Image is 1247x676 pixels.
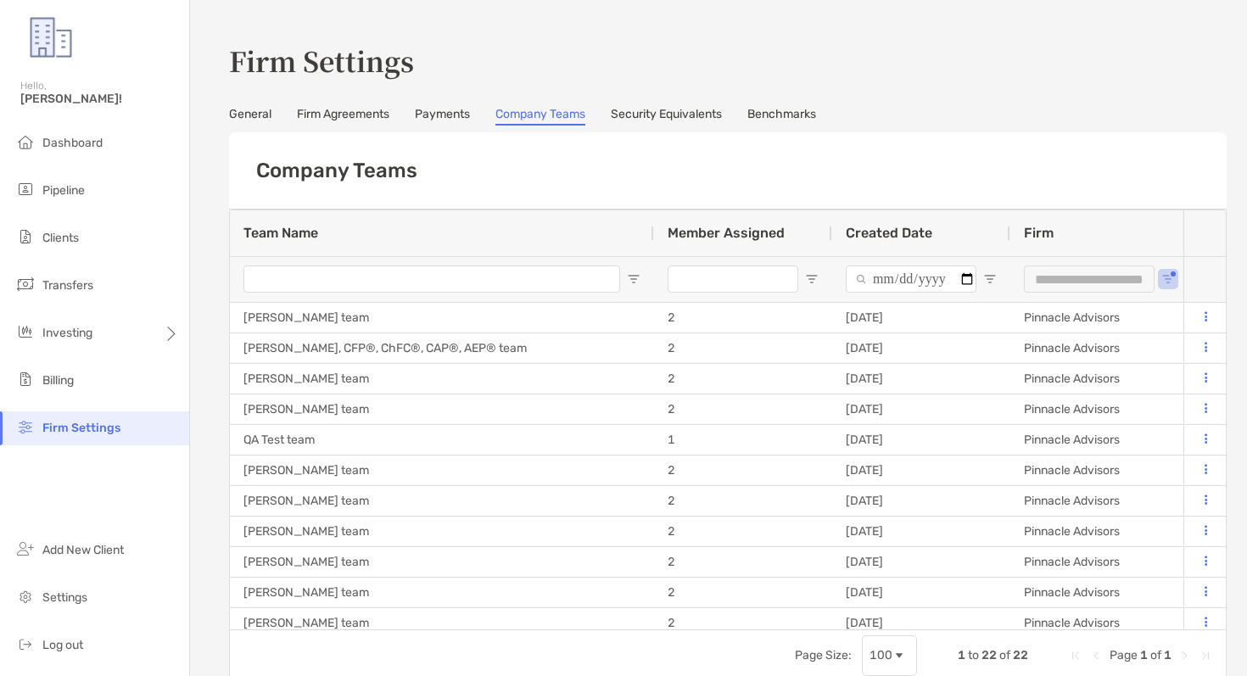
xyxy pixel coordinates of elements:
[999,648,1010,662] span: of
[611,107,722,126] a: Security Equivalents
[230,547,654,577] div: [PERSON_NAME] team
[1010,578,1188,607] div: Pinnacle Advisors
[230,333,654,363] div: [PERSON_NAME], CFP®, ChFC®, CAP®, AEP® team
[870,648,892,662] div: 100
[415,107,470,126] a: Payments
[747,107,816,126] a: Benchmarks
[42,136,103,150] span: Dashboard
[654,547,832,577] div: 2
[42,638,83,652] span: Log out
[230,578,654,607] div: [PERSON_NAME] team
[256,159,417,182] h5: Company Teams
[42,326,92,340] span: Investing
[42,278,93,293] span: Transfers
[42,183,85,198] span: Pipeline
[243,225,318,241] span: Team Name
[15,179,36,199] img: pipeline icon
[15,416,36,437] img: firm-settings icon
[654,333,832,363] div: 2
[1010,303,1188,332] div: Pinnacle Advisors
[1150,648,1161,662] span: of
[795,648,852,662] div: Page Size:
[1178,649,1192,662] div: Next Page
[654,303,832,332] div: 2
[230,455,654,485] div: [PERSON_NAME] team
[981,648,997,662] span: 22
[1010,486,1188,516] div: Pinnacle Advisors
[668,225,785,241] span: Member Assigned
[805,272,819,286] button: Open Filter Menu
[230,608,654,638] div: [PERSON_NAME] team
[846,265,976,293] input: Created Date Filter Input
[654,364,832,394] div: 2
[832,578,1010,607] div: [DATE]
[832,333,1010,363] div: [DATE]
[230,517,654,546] div: [PERSON_NAME] team
[832,517,1010,546] div: [DATE]
[832,486,1010,516] div: [DATE]
[1024,225,1054,241] span: Firm
[654,608,832,638] div: 2
[42,373,74,388] span: Billing
[1140,648,1148,662] span: 1
[958,648,965,662] span: 1
[832,364,1010,394] div: [DATE]
[654,455,832,485] div: 2
[1069,649,1082,662] div: First Page
[243,265,620,293] input: Team Name Filter Input
[15,131,36,152] img: dashboard icon
[1089,649,1103,662] div: Previous Page
[229,107,271,126] a: General
[15,226,36,247] img: clients icon
[1010,455,1188,485] div: Pinnacle Advisors
[654,425,832,455] div: 1
[832,547,1010,577] div: [DATE]
[230,394,654,424] div: [PERSON_NAME] team
[1010,333,1188,363] div: Pinnacle Advisors
[230,425,654,455] div: QA Test team
[1010,608,1188,638] div: Pinnacle Advisors
[20,7,81,68] img: Zoe Logo
[1010,364,1188,394] div: Pinnacle Advisors
[654,394,832,424] div: 2
[230,486,654,516] div: [PERSON_NAME] team
[20,92,179,106] span: [PERSON_NAME]!
[983,272,997,286] button: Open Filter Menu
[1010,394,1188,424] div: Pinnacle Advisors
[15,634,36,654] img: logout icon
[654,486,832,516] div: 2
[15,369,36,389] img: billing icon
[15,274,36,294] img: transfers icon
[15,586,36,606] img: settings icon
[846,225,932,241] span: Created Date
[42,231,79,245] span: Clients
[832,394,1010,424] div: [DATE]
[654,578,832,607] div: 2
[1110,648,1138,662] span: Page
[42,543,124,557] span: Add New Client
[1199,649,1212,662] div: Last Page
[668,265,798,293] input: Member Assigned Filter Input
[495,107,585,126] a: Company Teams
[627,272,640,286] button: Open Filter Menu
[230,364,654,394] div: [PERSON_NAME] team
[832,303,1010,332] div: [DATE]
[229,41,1227,80] h3: Firm Settings
[832,425,1010,455] div: [DATE]
[297,107,389,126] a: Firm Agreements
[968,648,979,662] span: to
[1010,425,1188,455] div: Pinnacle Advisors
[1010,517,1188,546] div: Pinnacle Advisors
[15,539,36,559] img: add_new_client icon
[1010,547,1188,577] div: Pinnacle Advisors
[42,421,120,435] span: Firm Settings
[1164,648,1172,662] span: 1
[1161,272,1175,286] button: Open Filter Menu
[42,590,87,605] span: Settings
[1013,648,1028,662] span: 22
[15,321,36,342] img: investing icon
[230,303,654,332] div: [PERSON_NAME] team
[832,455,1010,485] div: [DATE]
[862,635,917,676] div: Page Size
[654,517,832,546] div: 2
